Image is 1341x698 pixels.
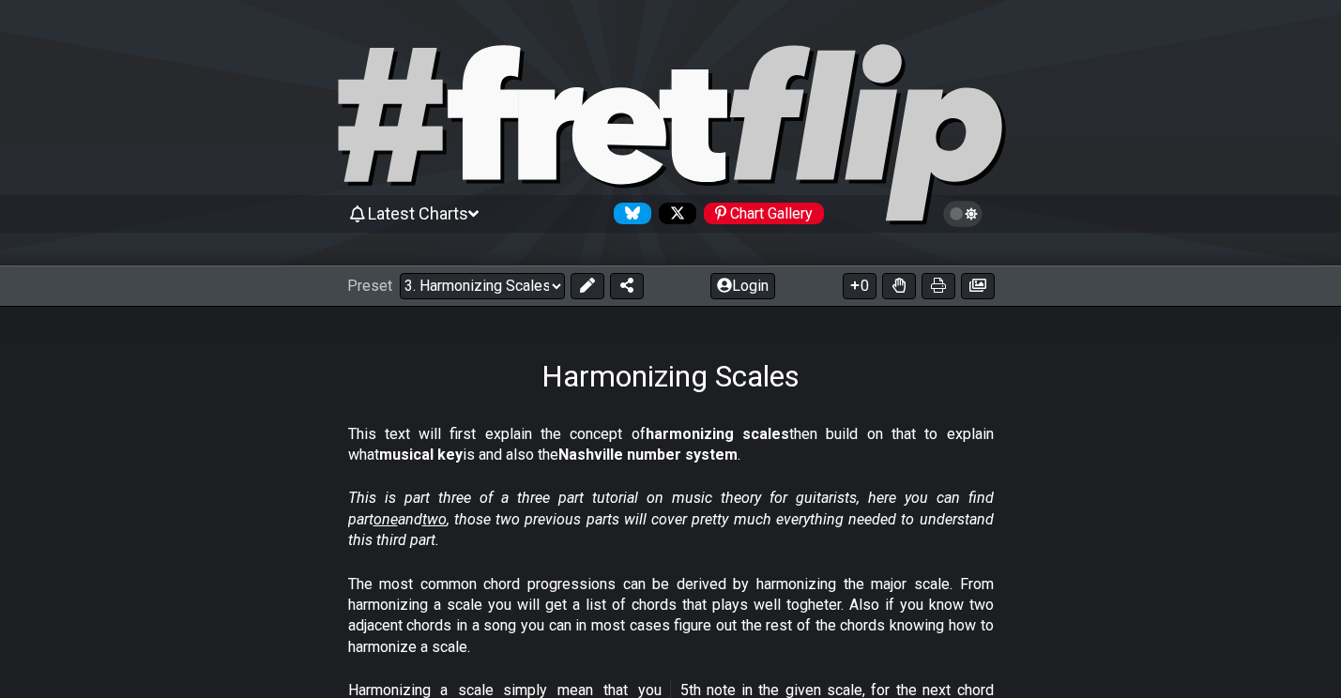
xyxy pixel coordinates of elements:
button: 0 [843,273,876,299]
p: This text will first explain the concept of then build on that to explain what is and also the . [348,424,994,466]
strong: Nashville number system [558,446,738,463]
button: Create image [961,273,995,299]
button: Toggle Dexterity for all fretkits [882,273,916,299]
a: #fretflip at Pinterest [696,203,824,224]
button: Print [922,273,955,299]
span: Latest Charts [368,204,468,223]
select: Preset [400,273,565,299]
strong: musical key [379,446,463,463]
span: Toggle light / dark theme [952,205,974,222]
p: The most common chord progressions can be derived by harmonizing the major scale. From harmonizin... [348,574,994,659]
a: Follow #fretflip at Bluesky [606,203,651,224]
span: two [422,510,447,528]
button: Login [710,273,775,299]
span: one [373,510,398,528]
a: Follow #fretflip at X [651,203,696,224]
em: This is part three of a three part tutorial on music theory for guitarists, here you can find par... [348,489,994,549]
span: Preset [347,277,392,295]
button: Share Preset [610,273,644,299]
h1: Harmonizing Scales [541,358,800,394]
strong: harmonizing scales [646,425,789,443]
button: Edit Preset [571,273,604,299]
div: Chart Gallery [704,203,824,224]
